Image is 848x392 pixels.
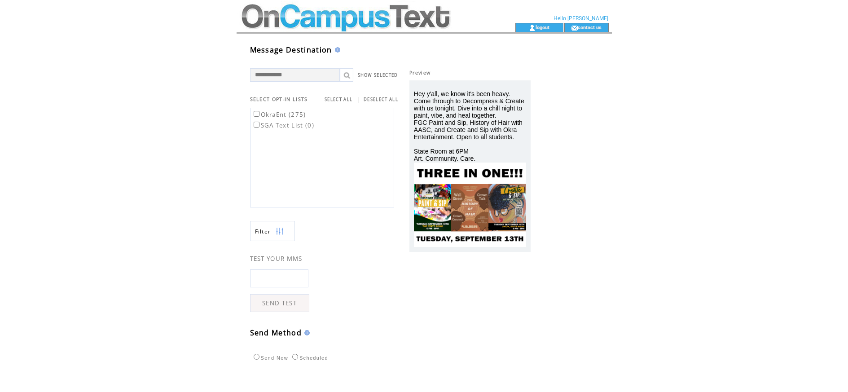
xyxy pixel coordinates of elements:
img: help.gif [332,47,340,53]
label: Scheduled [290,355,328,361]
span: Show filters [255,228,271,235]
span: Hello [PERSON_NAME] [554,15,608,22]
a: contact us [578,24,602,30]
a: SEND TEST [250,294,309,312]
a: DESELECT ALL [364,97,398,102]
span: Hey y'all, we know it's been heavy. Come through to Decompress & Create with us tonight. Dive int... [414,90,524,162]
label: Send Now [251,355,288,361]
img: filters.png [276,221,284,242]
input: SGA Text List (0) [254,122,259,128]
span: TEST YOUR MMS [250,255,303,263]
img: help.gif [302,330,310,335]
img: contact_us_icon.gif [571,24,578,31]
span: SELECT OPT-IN LISTS [250,96,308,102]
label: OkraEnt (275) [252,110,306,119]
input: OkraEnt (275) [254,111,259,117]
label: SGA Text List (0) [252,121,315,129]
span: Message Destination [250,45,332,55]
a: logout [536,24,549,30]
a: SELECT ALL [325,97,352,102]
img: account_icon.gif [529,24,536,31]
span: Send Method [250,328,302,338]
a: SHOW SELECTED [358,72,398,78]
input: Scheduled [292,354,298,360]
span: Preview [409,70,431,76]
span: | [356,95,360,103]
a: Filter [250,221,295,241]
input: Send Now [254,354,259,360]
